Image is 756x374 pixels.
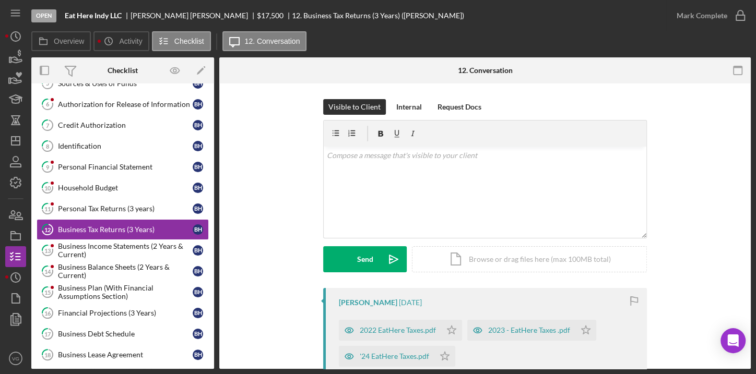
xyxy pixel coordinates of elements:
[37,115,209,136] a: 7Credit AuthorizationBH
[37,219,209,240] a: 12Business Tax Returns (3 Years)BH
[58,100,193,108] div: Authorization for Release of Information
[37,240,209,261] a: 13Business Income Statements (2 Years & Current)BH
[44,330,51,337] tspan: 17
[58,263,193,280] div: Business Balance Sheets (2 Years & Current)
[677,5,727,26] div: Mark Complete
[37,177,209,198] a: 10Household BudgetBH
[193,245,203,256] div: B H
[339,346,455,367] button: '24 EatHere Taxes.pdf
[44,205,51,212] tspan: 11
[438,99,481,115] div: Request Docs
[31,9,56,22] div: Open
[37,303,209,323] a: 16Financial Projections (3 Years)BH
[396,99,422,115] div: Internal
[44,309,51,316] tspan: 16
[58,184,193,192] div: Household Budget
[46,142,49,149] tspan: 8
[58,121,193,129] div: Credit Authorization
[193,183,203,193] div: B H
[31,31,91,51] button: Overview
[37,323,209,344] a: 17Business Debt ScheduleBH
[152,31,211,51] button: Checklist
[457,66,512,75] div: 12. Conversation
[58,309,193,317] div: Financial Projections (3 Years)
[108,66,138,75] div: Checklist
[193,99,203,110] div: B H
[58,242,193,259] div: Business Income Statements (2 Years & Current)
[37,198,209,219] a: 11Personal Tax Returns (3 years)BH
[292,11,464,20] div: 12. Business Tax Returns (3 Years) ([PERSON_NAME])
[58,142,193,150] div: Identification
[12,356,19,361] text: VG
[5,348,26,369] button: VG
[58,225,193,234] div: Business Tax Returns (3 Years)
[37,282,209,303] a: 15Business Plan (With Financial Assumptions Section)BH
[37,344,209,365] a: 18Business Lease AgreementBH
[193,287,203,297] div: B H
[44,268,51,274] tspan: 14
[37,73,209,94] a: 5Sources & Uses of FundsBH
[193,224,203,235] div: B H
[222,31,307,51] button: 12. Conversation
[245,37,300,45] label: 12. Conversation
[58,163,193,171] div: Personal Financial Statement
[339,320,462,341] button: 2022 EatHere Taxes.pdf
[58,284,193,300] div: Business Plan (With Financial Assumptions Section)
[360,352,429,360] div: '24 EatHere Taxes.pdf
[58,351,193,359] div: Business Lease Agreement
[357,246,373,272] div: Send
[37,261,209,282] a: 14Business Balance Sheets (2 Years & Current)BH
[328,99,381,115] div: Visible to Client
[44,247,51,254] tspan: 13
[46,80,49,87] tspan: 5
[193,78,203,89] div: B H
[44,184,51,191] tspan: 10
[467,320,596,341] button: 2023 - EatHere Taxes .pdf
[46,163,50,170] tspan: 9
[399,298,422,307] time: 2025-09-15 21:23
[720,328,746,353] div: Open Intercom Messenger
[391,99,427,115] button: Internal
[58,204,193,213] div: Personal Tax Returns (3 years)
[193,141,203,151] div: B H
[360,326,436,334] div: 2022 EatHere Taxes.pdf
[193,349,203,360] div: B H
[54,37,84,45] label: Overview
[131,11,257,20] div: [PERSON_NAME] [PERSON_NAME]
[323,99,386,115] button: Visible to Client
[46,122,50,128] tspan: 7
[93,31,149,51] button: Activity
[323,246,407,272] button: Send
[488,326,570,334] div: 2023 - EatHere Taxes .pdf
[174,37,204,45] label: Checklist
[193,162,203,172] div: B H
[58,79,193,88] div: Sources & Uses of Funds
[44,226,51,233] tspan: 12
[193,329,203,339] div: B H
[37,136,209,156] a: 8IdentificationBH
[65,11,122,20] b: Eat Here Indy LLC
[257,11,284,20] span: $17,500
[44,288,51,295] tspan: 15
[193,203,203,214] div: B H
[339,298,397,307] div: [PERSON_NAME]
[119,37,142,45] label: Activity
[37,156,209,177] a: 9Personal Financial StatementBH
[44,351,51,358] tspan: 18
[193,308,203,318] div: B H
[37,94,209,115] a: 6Authorization for Release of InformationBH
[193,266,203,276] div: B H
[193,120,203,130] div: B H
[46,101,50,107] tspan: 6
[666,5,751,26] button: Mark Complete
[432,99,487,115] button: Request Docs
[58,330,193,338] div: Business Debt Schedule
